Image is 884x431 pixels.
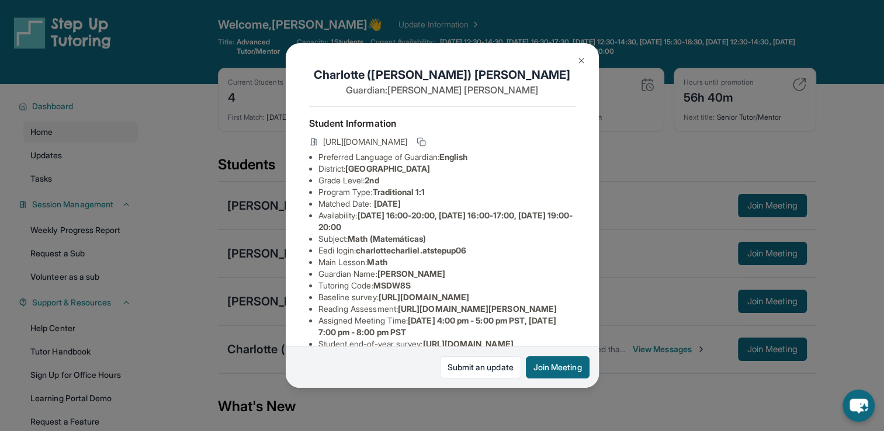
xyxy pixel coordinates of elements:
span: [DATE] [374,199,401,208]
span: [URL][DOMAIN_NAME] [323,136,407,148]
li: Availability: [318,210,576,233]
h4: Student Information [309,116,576,130]
li: Guardian Name : [318,268,576,280]
li: District: [318,163,576,175]
li: Student end-of-year survey : [318,338,576,350]
li: Matched Date: [318,198,576,210]
button: Join Meeting [526,356,590,378]
span: Traditional 1:1 [372,187,425,197]
li: Assigned Meeting Time : [318,315,576,338]
img: Close Icon [577,56,586,65]
li: Program Type: [318,186,576,198]
span: English [439,152,468,162]
p: Guardian: [PERSON_NAME] [PERSON_NAME] [309,83,576,97]
span: charlottecharliel.atstepup06 [356,245,466,255]
span: Math [367,257,387,267]
span: 2nd [365,175,379,185]
li: Baseline survey : [318,291,576,303]
li: Eedi login : [318,245,576,256]
h1: Charlotte ([PERSON_NAME]) [PERSON_NAME] [309,67,576,83]
span: [URL][DOMAIN_NAME] [422,339,513,349]
li: Subject : [318,233,576,245]
li: Main Lesson : [318,256,576,268]
li: Grade Level: [318,175,576,186]
span: [GEOGRAPHIC_DATA] [345,164,430,173]
li: Preferred Language of Guardian: [318,151,576,163]
span: [DATE] 4:00 pm - 5:00 pm PST, [DATE] 7:00 pm - 8:00 pm PST [318,315,556,337]
span: [URL][DOMAIN_NAME][PERSON_NAME] [398,304,557,314]
span: MSDW8S [373,280,411,290]
span: Math (Matemáticas) [348,234,426,244]
span: [PERSON_NAME] [377,269,446,279]
a: Submit an update [440,356,521,378]
span: [URL][DOMAIN_NAME] [379,292,469,302]
span: [DATE] 16:00-20:00, [DATE] 16:00-17:00, [DATE] 19:00-20:00 [318,210,573,232]
li: Tutoring Code : [318,280,576,291]
button: chat-button [843,390,875,422]
li: Reading Assessment : [318,303,576,315]
button: Copy link [414,135,428,149]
